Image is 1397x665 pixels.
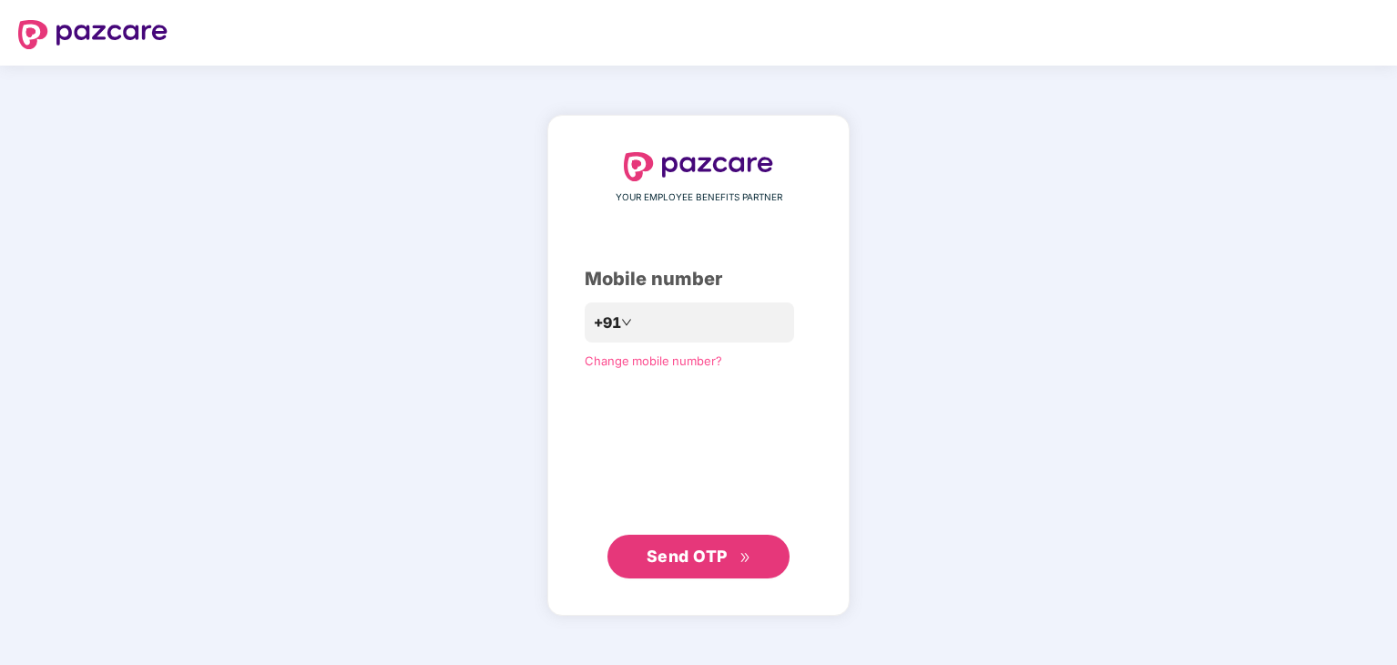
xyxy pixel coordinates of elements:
[585,353,722,368] a: Change mobile number?
[616,190,782,205] span: YOUR EMPLOYEE BENEFITS PARTNER
[607,535,790,578] button: Send OTPdouble-right
[18,20,168,49] img: logo
[585,265,812,293] div: Mobile number
[739,552,751,564] span: double-right
[594,312,621,334] span: +91
[621,317,632,328] span: down
[647,547,728,566] span: Send OTP
[624,152,773,181] img: logo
